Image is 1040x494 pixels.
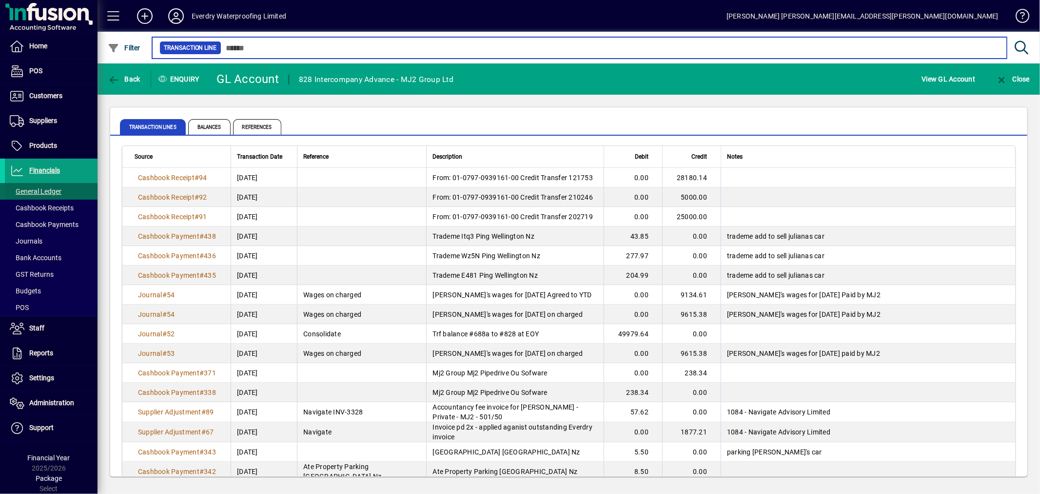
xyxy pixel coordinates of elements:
[604,266,662,285] td: 204.99
[195,213,199,221] span: #
[138,252,199,260] span: Cashbook Payment
[204,252,216,260] span: 436
[432,423,592,441] span: Invoice pd 2x - applied aganist outstanding Everdry invoice
[195,174,199,182] span: #
[604,324,662,344] td: 49979.64
[204,389,216,396] span: 338
[120,119,186,135] span: Transaction lines
[662,462,721,482] td: 0.00
[199,271,204,279] span: #
[98,70,151,88] app-page-header-button: Back
[199,389,204,396] span: #
[233,119,281,135] span: References
[604,344,662,363] td: 0.00
[199,232,204,240] span: #
[237,151,291,162] div: Transaction Date
[237,447,258,457] span: [DATE]
[604,363,662,383] td: 0.00
[29,166,60,174] span: Financials
[135,151,153,162] span: Source
[727,350,880,357] span: [PERSON_NAME]'s wages for [DATE] paid by MJ2
[303,428,332,436] span: Navigate
[237,349,258,358] span: [DATE]
[303,310,361,318] span: Wages on charged
[432,291,592,299] span: [PERSON_NAME]'s wages for [DATE] Agreed to YTD
[167,330,175,338] span: 52
[195,193,199,201] span: #
[432,174,593,182] span: From: 01-0797-0939161-00 Credit Transfer 121753
[432,403,578,421] span: Accountancy fee invoice for [PERSON_NAME] - Private - MJ2 - 501/50
[432,252,540,260] span: Trademe Wz5N Ping Wellington Nz
[10,221,78,228] span: Cashbook Payments
[135,270,219,281] a: Cashbook Payment#435
[29,67,42,75] span: POS
[135,289,178,300] a: Journal#54
[138,232,199,240] span: Cashbook Payment
[29,424,54,432] span: Support
[29,399,74,407] span: Administration
[604,226,662,246] td: 43.85
[138,468,199,475] span: Cashbook Payment
[727,310,881,318] span: [PERSON_NAME]'s wages for [DATE] Paid by MJ2
[29,142,57,149] span: Products
[138,389,199,396] span: Cashbook Payment
[199,468,204,475] span: #
[662,207,721,226] td: 25000.00
[237,151,282,162] span: Transaction Date
[162,291,167,299] span: #
[164,43,217,53] span: Transaction Line
[432,151,598,162] div: Description
[138,193,195,201] span: Cashbook Receipt
[206,428,214,436] span: 67
[28,454,70,462] span: Financial Year
[727,428,830,436] span: 1084 - Navigate Advisory Limited
[138,428,201,436] span: Supplier Adjustment
[604,462,662,482] td: 8.50
[303,350,361,357] span: Wages on charged
[920,70,978,88] button: View GL Account
[105,70,143,88] button: Back
[5,216,98,233] a: Cashbook Payments
[299,72,453,87] div: 828 Intercompany Advance - MJ2 Group Ltd
[432,330,539,338] span: Trf balance #688a to #828 at EOY
[188,119,231,135] span: Balances
[135,172,211,183] a: Cashbook Receipt#94
[5,391,98,415] a: Administration
[237,270,258,280] span: [DATE]
[432,232,534,240] span: Trademe Itq3 Ping Wellington Nz
[5,266,98,283] a: GST Returns
[237,192,258,202] span: [DATE]
[29,349,53,357] span: Reports
[204,468,216,475] span: 342
[10,187,61,195] span: General Ledger
[237,290,258,300] span: [DATE]
[5,341,98,366] a: Reports
[432,389,548,396] span: Mj2 Group Mj2 Pipedrive Ou Sofware
[604,383,662,402] td: 238.34
[204,369,216,377] span: 371
[5,183,98,200] a: General Ledger
[201,408,206,416] span: #
[204,232,216,240] span: 438
[138,408,201,416] span: Supplier Adjustment
[135,250,219,261] a: Cashbook Payment#436
[662,363,721,383] td: 238.34
[135,368,219,378] a: Cashbook Payment#371
[138,330,162,338] span: Journal
[167,310,175,318] span: 54
[204,448,216,456] span: 343
[662,187,721,207] td: 5000.00
[237,388,258,397] span: [DATE]
[138,291,162,299] span: Journal
[5,200,98,216] a: Cashbook Receipts
[237,309,258,319] span: [DATE]
[1008,2,1028,34] a: Knowledge Base
[29,42,47,50] span: Home
[108,44,140,52] span: Filter
[604,422,662,442] td: 0.00
[303,151,329,162] span: Reference
[192,8,286,24] div: Everdry Waterproofing Limited
[135,348,178,359] a: Journal#53
[167,350,175,357] span: 53
[662,442,721,462] td: 0.00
